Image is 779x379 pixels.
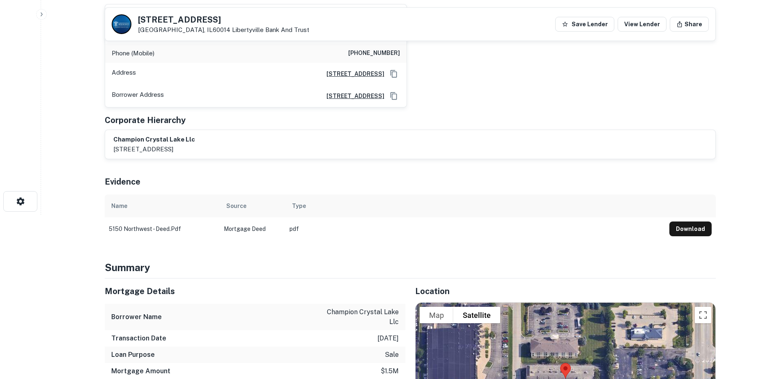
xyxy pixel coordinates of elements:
p: [STREET_ADDRESS] [113,144,195,154]
a: Libertyville Bank And Trust [232,26,309,33]
h6: Transaction Date [111,333,166,343]
th: Source [220,194,285,217]
p: sale [385,350,399,360]
td: pdf [285,217,665,240]
button: Save Lender [555,17,614,32]
button: Copy Address [388,68,400,80]
a: [STREET_ADDRESS] [320,91,384,100]
h5: [STREET_ADDRESS] [138,16,309,24]
td: Mortgage Deed [220,217,285,240]
h5: Corporate Hierarchy [105,114,186,126]
p: [GEOGRAPHIC_DATA], IL60014 [138,26,309,34]
div: Type [292,201,306,211]
h6: Mortgage Amount [111,366,170,376]
p: $1.5m [381,366,399,376]
p: Address [112,68,136,80]
p: [DATE] [377,333,399,343]
button: Download [669,221,712,236]
div: Source [226,201,246,211]
button: Show street map [420,307,453,323]
p: champion crystal lake llc [325,307,399,327]
button: Share [670,17,709,32]
h5: Evidence [105,176,140,188]
h6: champion crystal lake llc [113,135,195,144]
button: Toggle fullscreen view [695,307,711,323]
th: Name [105,194,220,217]
h6: [PHONE_NUMBER] [348,48,400,58]
td: 5150 northwest - deed.pdf [105,217,220,240]
p: Phone (Mobile) [112,48,154,58]
a: View Lender [618,17,666,32]
button: Copy Address [388,90,400,102]
a: [STREET_ADDRESS] [320,69,384,78]
button: Show satellite imagery [453,307,500,323]
p: Borrower Address [112,90,164,102]
h6: Borrower Name [111,312,162,322]
h5: Location [415,285,716,297]
div: Name [111,201,127,211]
h6: Loan Purpose [111,350,155,360]
h5: Mortgage Details [105,285,405,297]
div: scrollable content [105,194,716,240]
iframe: Chat Widget [738,313,779,353]
th: Type [285,194,665,217]
h4: Summary [105,260,716,275]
